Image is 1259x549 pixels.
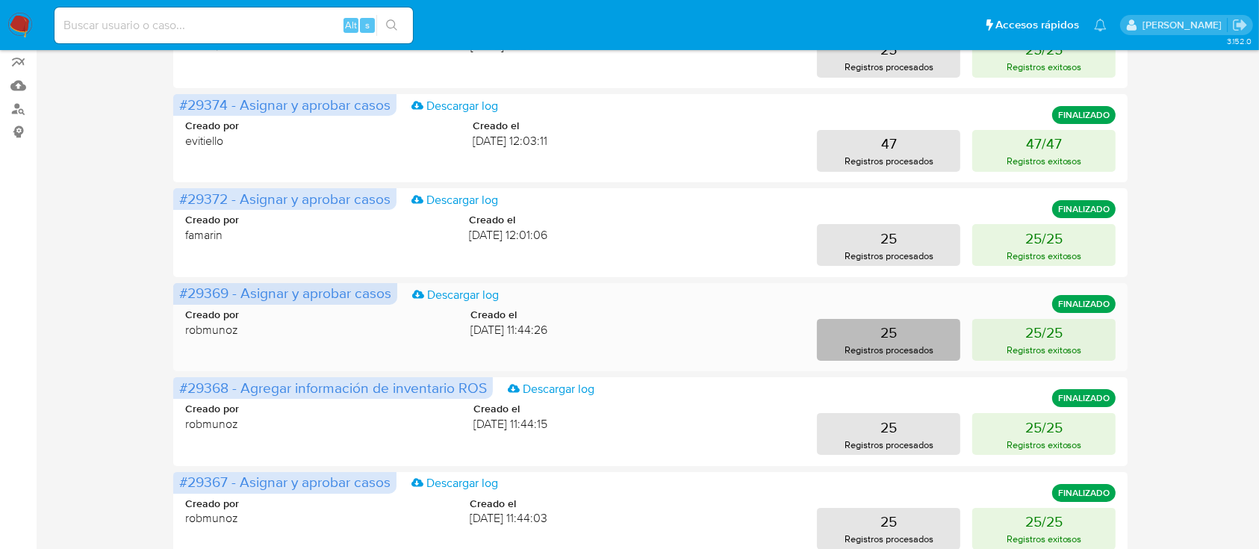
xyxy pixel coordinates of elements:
[55,16,413,35] input: Buscar usuario o caso...
[995,17,1079,33] span: Accesos rápidos
[1227,35,1252,47] span: 3.152.0
[345,18,357,32] span: Alt
[365,18,370,32] span: s
[1143,18,1227,32] p: ezequiel.castrillon@mercadolibre.com
[376,15,407,36] button: search-icon
[1094,19,1107,31] a: Notificaciones
[1232,17,1248,33] a: Salir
